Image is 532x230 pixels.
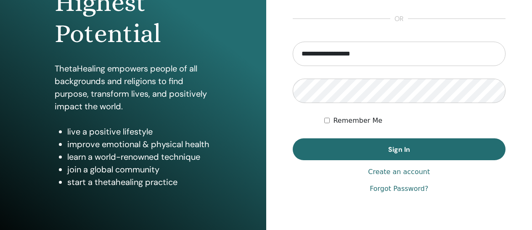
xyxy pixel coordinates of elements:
[67,138,211,151] li: improve emotional & physical health
[333,116,382,126] label: Remember Me
[67,176,211,188] li: start a thetahealing practice
[67,163,211,176] li: join a global community
[370,184,428,194] a: Forgot Password?
[293,138,506,160] button: Sign In
[388,145,410,154] span: Sign In
[390,14,408,24] span: or
[368,167,430,177] a: Create an account
[67,125,211,138] li: live a positive lifestyle
[67,151,211,163] li: learn a world-renowned technique
[55,62,211,113] p: ThetaHealing empowers people of all backgrounds and religions to find purpose, transform lives, a...
[324,116,506,126] div: Keep me authenticated indefinitely or until I manually logout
